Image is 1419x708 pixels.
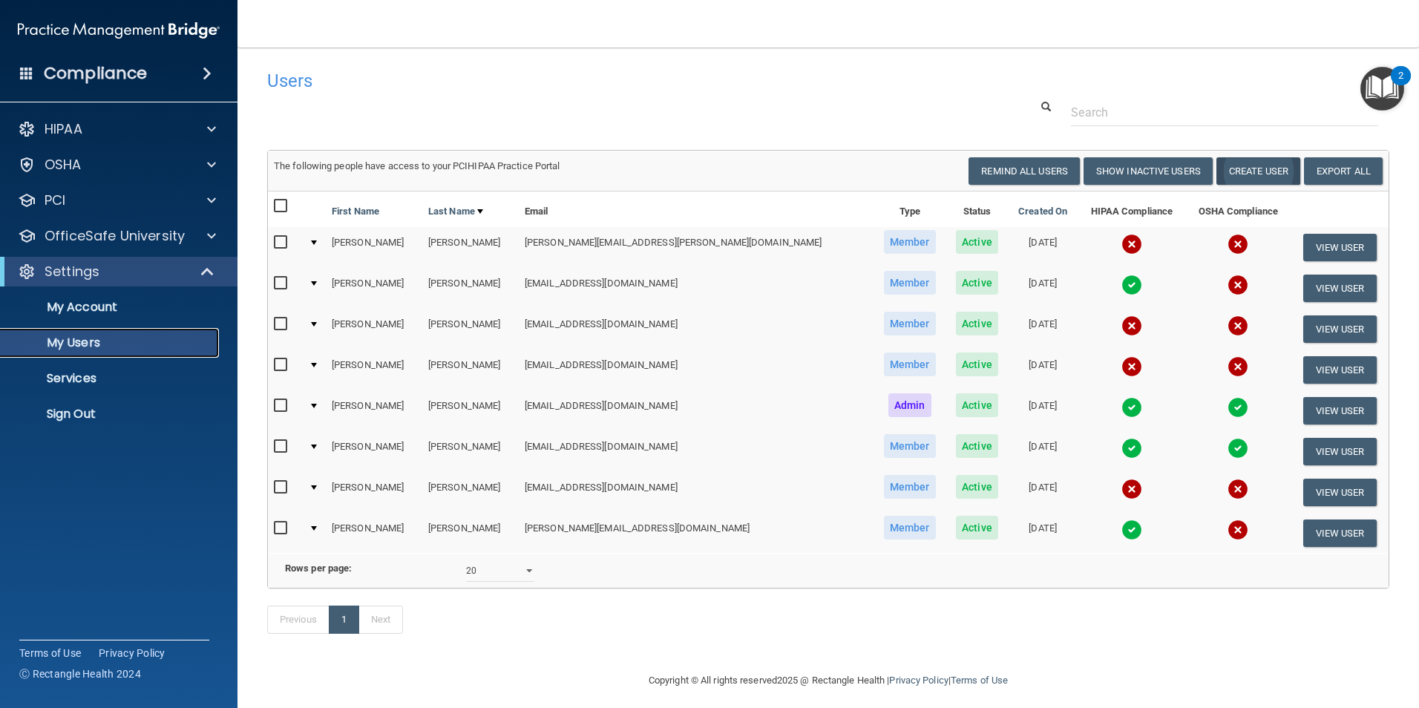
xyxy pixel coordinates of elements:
img: cross.ca9f0e7f.svg [1228,315,1248,336]
span: Member [884,271,936,295]
button: View User [1303,356,1377,384]
a: Next [358,606,403,634]
td: [PERSON_NAME] [326,309,422,350]
button: View User [1303,275,1377,302]
a: Settings [18,263,215,281]
a: Export All [1304,157,1383,185]
img: PMB logo [18,16,220,45]
p: OfficeSafe University [45,227,185,245]
td: [PERSON_NAME] [422,390,519,431]
p: My Account [10,300,212,315]
img: tick.e7d51cea.svg [1121,397,1142,418]
button: View User [1303,315,1377,343]
button: Open Resource Center, 2 new notifications [1360,67,1404,111]
td: [DATE] [1008,431,1078,472]
p: Sign Out [10,407,212,422]
td: [PERSON_NAME] [326,431,422,472]
td: [PERSON_NAME] [422,309,519,350]
a: PCI [18,191,216,209]
td: [PERSON_NAME][EMAIL_ADDRESS][PERSON_NAME][DOMAIN_NAME] [519,227,874,268]
p: My Users [10,335,212,350]
td: [EMAIL_ADDRESS][DOMAIN_NAME] [519,431,874,472]
img: tick.e7d51cea.svg [1228,397,1248,418]
span: Member [884,230,936,254]
img: tick.e7d51cea.svg [1121,275,1142,295]
td: [DATE] [1008,268,1078,309]
span: Active [956,475,998,499]
button: Create User [1216,157,1300,185]
td: [PERSON_NAME] [422,431,519,472]
input: Search [1071,99,1378,126]
img: cross.ca9f0e7f.svg [1121,356,1142,377]
button: View User [1303,234,1377,261]
a: Terms of Use [951,675,1008,686]
span: Member [884,353,936,376]
div: Copyright © All rights reserved 2025 @ Rectangle Health | | [557,657,1099,704]
td: [PERSON_NAME] [326,390,422,431]
td: [PERSON_NAME] [422,350,519,390]
td: [PERSON_NAME] [326,227,422,268]
td: [DATE] [1008,390,1078,431]
b: Rows per page: [285,563,352,574]
a: Privacy Policy [889,675,948,686]
p: PCI [45,191,65,209]
a: 1 [329,606,359,634]
span: Member [884,475,936,499]
button: View User [1303,397,1377,425]
button: View User [1303,438,1377,465]
span: The following people have access to your PCIHIPAA Practice Portal [274,160,560,171]
span: Active [956,393,998,417]
a: OfficeSafe University [18,227,216,245]
span: Active [956,312,998,335]
th: Email [519,191,874,227]
span: Ⓒ Rectangle Health 2024 [19,666,141,681]
img: tick.e7d51cea.svg [1121,438,1142,459]
p: Settings [45,263,99,281]
h4: Compliance [44,63,147,84]
td: [DATE] [1008,309,1078,350]
div: 2 [1398,76,1403,95]
img: tick.e7d51cea.svg [1121,519,1142,540]
img: cross.ca9f0e7f.svg [1228,356,1248,377]
a: Previous [267,606,330,634]
th: HIPAA Compliance [1078,191,1185,227]
span: Active [956,271,998,295]
span: Active [956,516,998,540]
td: [DATE] [1008,350,1078,390]
td: [PERSON_NAME] [326,472,422,513]
a: Terms of Use [19,646,81,661]
td: [PERSON_NAME] [326,350,422,390]
img: cross.ca9f0e7f.svg [1228,479,1248,499]
a: First Name [332,203,379,220]
td: [PERSON_NAME] [422,227,519,268]
a: Privacy Policy [99,646,166,661]
td: [DATE] [1008,227,1078,268]
span: Member [884,516,936,540]
td: [EMAIL_ADDRESS][DOMAIN_NAME] [519,472,874,513]
th: Type [874,191,946,227]
th: Status [946,191,1008,227]
p: OSHA [45,156,82,174]
td: [EMAIL_ADDRESS][DOMAIN_NAME] [519,350,874,390]
a: HIPAA [18,120,216,138]
img: cross.ca9f0e7f.svg [1121,234,1142,255]
span: Active [956,230,998,254]
h4: Users [267,71,913,91]
img: cross.ca9f0e7f.svg [1228,519,1248,540]
td: [PERSON_NAME] [422,472,519,513]
span: Member [884,312,936,335]
td: [EMAIL_ADDRESS][DOMAIN_NAME] [519,268,874,309]
img: tick.e7d51cea.svg [1228,438,1248,459]
img: cross.ca9f0e7f.svg [1121,315,1142,336]
a: Created On [1018,203,1067,220]
td: [DATE] [1008,513,1078,553]
button: Remind All Users [969,157,1080,185]
span: Admin [888,393,931,417]
button: View User [1303,479,1377,506]
td: [PERSON_NAME] [422,268,519,309]
span: Member [884,434,936,458]
img: cross.ca9f0e7f.svg [1228,234,1248,255]
span: Active [956,434,998,458]
td: [PERSON_NAME] [326,268,422,309]
img: cross.ca9f0e7f.svg [1228,275,1248,295]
